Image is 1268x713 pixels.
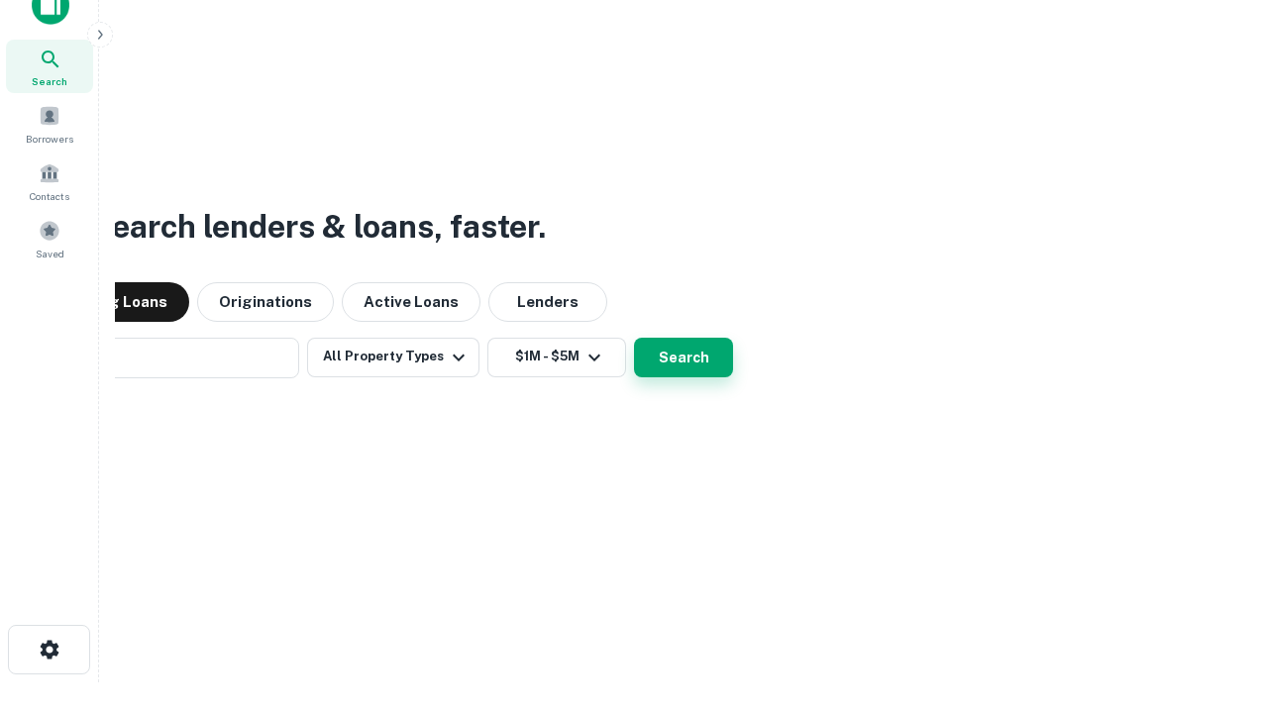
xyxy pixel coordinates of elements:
[197,282,334,322] button: Originations
[30,188,69,204] span: Contacts
[6,40,93,93] a: Search
[90,203,546,251] h3: Search lenders & loans, faster.
[487,338,626,377] button: $1M - $5M
[26,131,73,147] span: Borrowers
[634,338,733,377] button: Search
[307,338,479,377] button: All Property Types
[36,246,64,261] span: Saved
[342,282,480,322] button: Active Loans
[6,212,93,265] a: Saved
[1169,555,1268,650] iframe: Chat Widget
[6,97,93,151] a: Borrowers
[6,154,93,208] a: Contacts
[488,282,607,322] button: Lenders
[32,73,67,89] span: Search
